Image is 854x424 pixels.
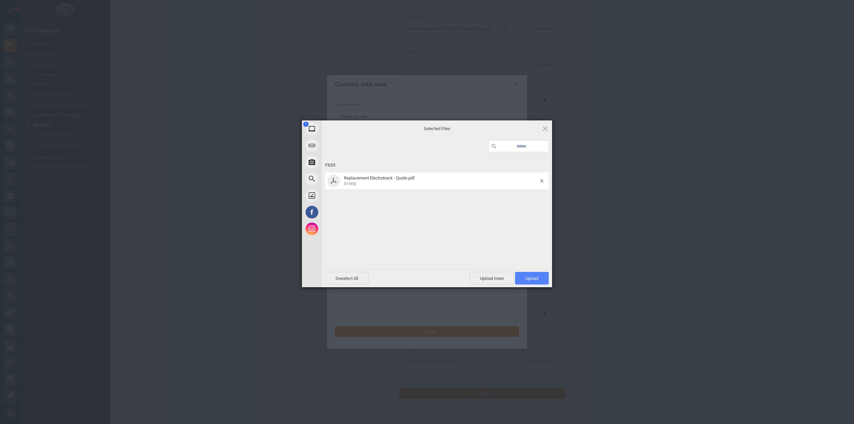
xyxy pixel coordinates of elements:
[302,120,382,137] div: My Device
[303,122,309,127] span: 1
[541,125,549,132] span: Click here or hit ESC to close picker
[302,187,382,204] div: Unsplash
[370,125,504,131] span: Selected Files
[515,272,549,285] span: Upload
[302,204,382,221] div: Facebook
[325,159,549,171] div: Files
[344,175,415,180] span: Replacement Electrotrack - Quote.pdf
[344,181,356,186] span: 819KB
[325,272,369,285] span: Deselect All
[302,170,382,187] div: Web Search
[470,272,514,285] span: Upload more
[302,154,382,170] div: Take Photo
[342,175,540,186] span: Replacement Electrotrack - Quote.pdf
[302,221,382,237] div: Instagram
[525,276,538,281] span: Upload
[302,137,382,154] div: Link (URL)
